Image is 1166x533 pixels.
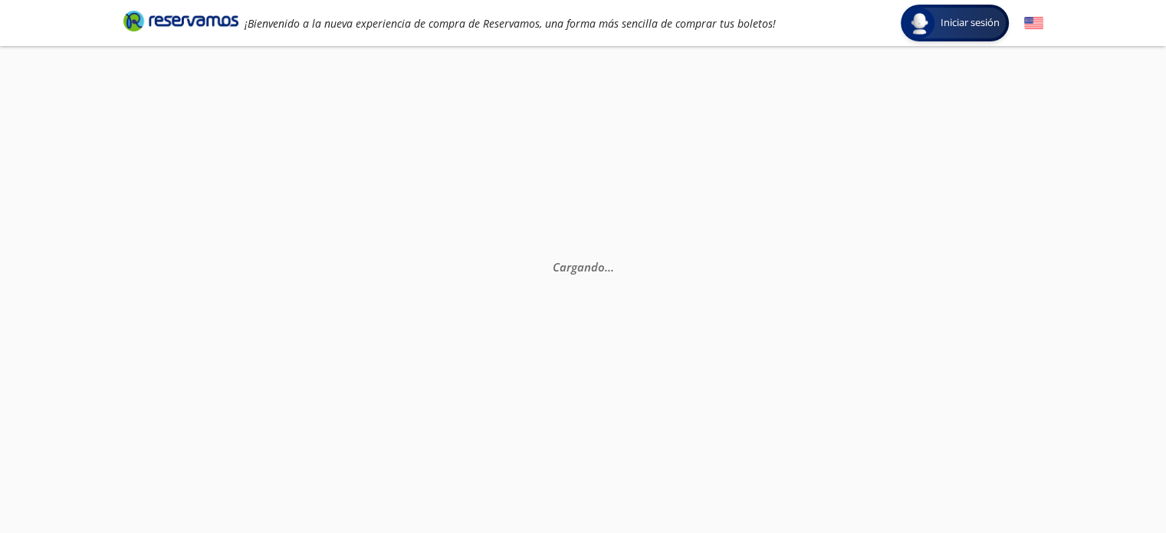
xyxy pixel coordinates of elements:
[610,258,613,274] span: .
[1024,14,1043,33] button: English
[604,258,607,274] span: .
[123,9,238,37] a: Brand Logo
[934,15,1006,31] span: Iniciar sesión
[123,9,238,32] i: Brand Logo
[607,258,610,274] span: .
[245,16,776,31] em: ¡Bienvenido a la nueva experiencia de compra de Reservamos, una forma más sencilla de comprar tus...
[552,258,613,274] em: Cargando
